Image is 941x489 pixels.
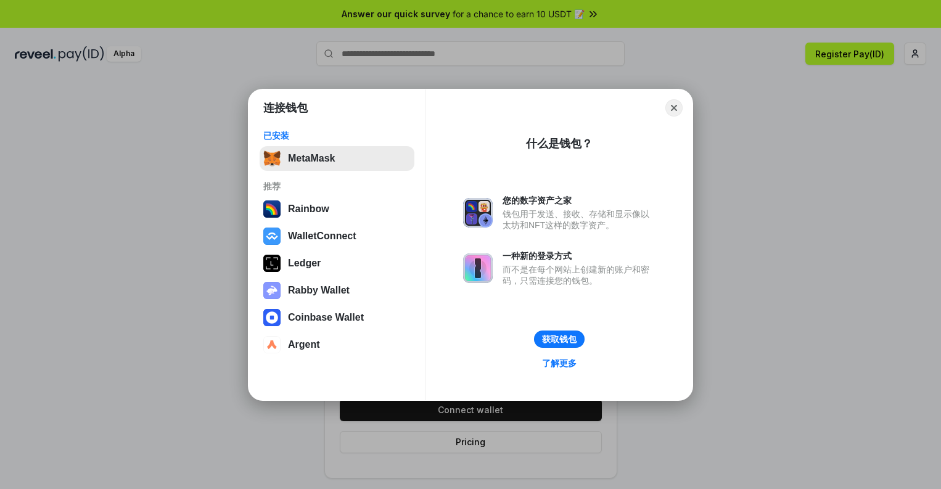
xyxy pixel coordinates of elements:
button: MetaMask [260,146,414,171]
div: 一种新的登录方式 [503,250,655,261]
div: 您的数字资产之家 [503,195,655,206]
button: 获取钱包 [534,331,585,348]
button: Coinbase Wallet [260,305,414,330]
div: 推荐 [263,181,411,192]
img: svg+xml,%3Csvg%20xmlns%3D%22http%3A%2F%2Fwww.w3.org%2F2000%2Fsvg%22%20width%3D%2228%22%20height%3... [263,255,281,272]
div: 钱包用于发送、接收、存储和显示像以太坊和NFT这样的数字资产。 [503,208,655,231]
img: svg+xml,%3Csvg%20fill%3D%22none%22%20height%3D%2233%22%20viewBox%3D%220%200%2035%2033%22%20width%... [263,150,281,167]
img: svg+xml,%3Csvg%20xmlns%3D%22http%3A%2F%2Fwww.w3.org%2F2000%2Fsvg%22%20fill%3D%22none%22%20viewBox... [463,253,493,283]
div: MetaMask [288,153,335,164]
button: Argent [260,332,414,357]
div: WalletConnect [288,231,356,242]
div: 获取钱包 [542,334,577,345]
button: Rainbow [260,197,414,221]
div: 而不是在每个网站上创建新的账户和密码，只需连接您的钱包。 [503,264,655,286]
button: Ledger [260,251,414,276]
button: Rabby Wallet [260,278,414,303]
div: 已安装 [263,130,411,141]
button: Close [665,99,683,117]
h1: 连接钱包 [263,101,308,115]
div: Rainbow [288,203,329,215]
div: Ledger [288,258,321,269]
img: svg+xml,%3Csvg%20xmlns%3D%22http%3A%2F%2Fwww.w3.org%2F2000%2Fsvg%22%20fill%3D%22none%22%20viewBox... [263,282,281,299]
img: svg+xml,%3Csvg%20width%3D%2228%22%20height%3D%2228%22%20viewBox%3D%220%200%2028%2028%22%20fill%3D... [263,228,281,245]
img: svg+xml,%3Csvg%20width%3D%22120%22%20height%3D%22120%22%20viewBox%3D%220%200%20120%20120%22%20fil... [263,200,281,218]
button: WalletConnect [260,224,414,249]
div: 了解更多 [542,358,577,369]
div: Coinbase Wallet [288,312,364,323]
div: Argent [288,339,320,350]
img: svg+xml,%3Csvg%20width%3D%2228%22%20height%3D%2228%22%20viewBox%3D%220%200%2028%2028%22%20fill%3D... [263,309,281,326]
div: Rabby Wallet [288,285,350,296]
img: svg+xml,%3Csvg%20xmlns%3D%22http%3A%2F%2Fwww.w3.org%2F2000%2Fsvg%22%20fill%3D%22none%22%20viewBox... [463,198,493,228]
a: 了解更多 [535,355,584,371]
div: 什么是钱包？ [526,136,593,151]
img: svg+xml,%3Csvg%20width%3D%2228%22%20height%3D%2228%22%20viewBox%3D%220%200%2028%2028%22%20fill%3D... [263,336,281,353]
